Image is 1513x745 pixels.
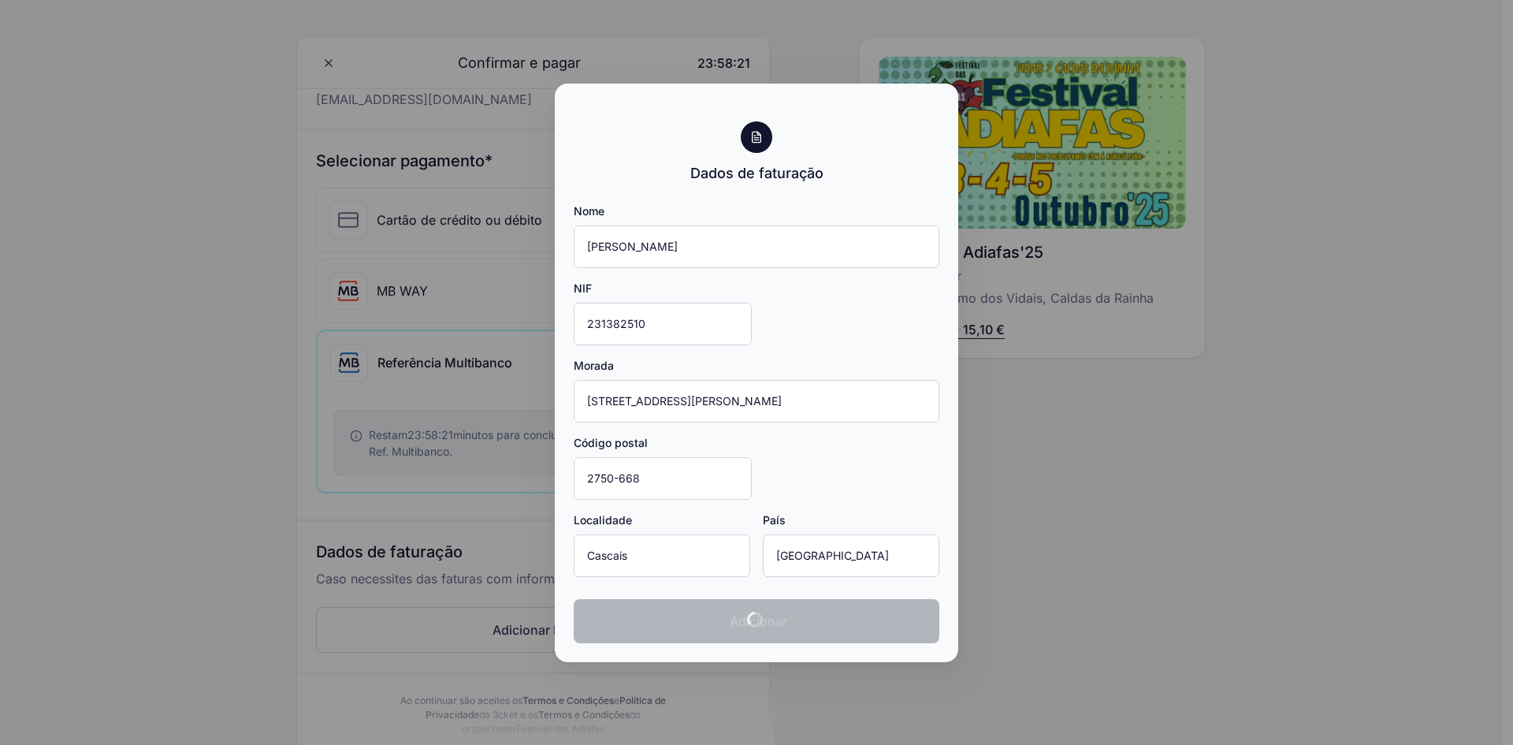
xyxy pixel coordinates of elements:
label: NIF [574,281,592,296]
input: País [763,535,939,577]
div: Dados de faturação [690,162,823,184]
label: Código postal [574,435,648,451]
input: Código postal [574,457,752,500]
input: Nome [574,225,939,268]
input: NIF [574,303,752,345]
label: Morada [574,358,614,374]
label: Localidade [574,512,632,528]
button: Adicionar [574,599,939,643]
input: Morada [574,380,939,423]
label: Nome [574,203,604,219]
input: Localidade [574,535,750,577]
label: País [763,512,786,528]
span: Adicionar [730,612,787,631]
